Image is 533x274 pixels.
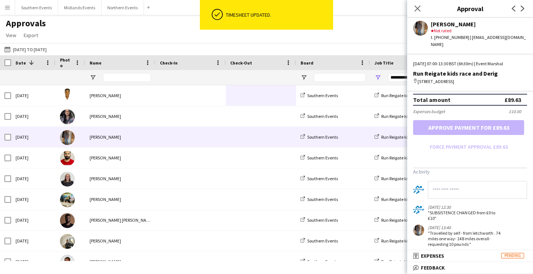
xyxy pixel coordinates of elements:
[381,197,440,202] span: Run Reigate kids race and Derig
[413,60,527,67] div: [DATE] 07:00-13:30 BST (6h30m) | Event Marshal
[60,172,75,186] img: Jessica Gates
[428,210,504,221] div: "SUBSISTENCE CHANGED from £0 to £10"
[428,230,504,247] div: "Travelled by self - from letchworth . 74 miles one way- 148 miles overall- requesting 10 pounds "
[301,93,338,98] a: Southern Events
[504,96,521,103] div: £89.63
[307,176,338,181] span: Southern Events
[85,168,155,189] div: [PERSON_NAME]
[307,259,338,264] span: Southern Events
[60,213,75,228] img: ALEX KISSI BEDIAKO
[509,109,527,114] div: £10.00
[85,251,155,272] div: [PERSON_NAME]
[11,189,56,209] div: [DATE]
[60,109,75,124] img: Preethi Varadharajan
[16,60,26,66] span: Date
[226,11,330,18] div: Timesheet updated.
[60,151,75,166] img: Saqlain Manzoor
[85,127,155,147] div: [PERSON_NAME]
[11,106,56,126] div: [DATE]
[24,32,38,39] span: Export
[413,78,527,85] div: [STREET_ADDRESS]
[375,259,440,264] a: Run Reigate kids race and Derig
[375,176,440,181] a: Run Reigate kids race and Derig
[3,45,48,54] button: [DATE] to [DATE]
[230,60,252,66] span: Check-Out
[307,217,338,223] span: Southern Events
[60,192,75,207] img: Ali Saroosh
[413,109,445,114] div: Expenses budget
[101,0,144,15] button: Northern Events
[413,168,527,175] h3: Activity
[3,30,19,40] a: View
[85,85,155,106] div: [PERSON_NAME]
[160,60,178,66] span: Check-In
[6,32,16,39] span: View
[381,134,440,140] span: Run Reigate kids race and Derig
[413,204,424,215] app-user-avatar: RunThrough Events
[11,251,56,272] div: [DATE]
[11,85,56,106] div: [DATE]
[375,238,440,244] a: Run Reigate kids race and Derig
[11,127,56,147] div: [DATE]
[381,176,440,181] span: Run Reigate kids race and Derig
[413,70,527,77] div: Run Reigate kids race and Derig
[428,225,504,230] div: [DATE] 13:40
[428,204,504,210] div: [DATE] 12:30
[421,264,445,271] span: Feedback
[375,155,440,161] a: Run Reigate kids race and Derig
[21,30,41,40] a: Export
[501,253,524,258] span: Pending
[60,130,75,145] img: Gopalachary Raghavachary
[103,73,151,82] input: Name Filter Input
[381,259,440,264] span: Run Reigate kids race and Derig
[301,74,307,81] button: Open Filter Menu
[85,231,155,251] div: [PERSON_NAME]
[90,60,101,66] span: Name
[431,21,527,27] div: [PERSON_NAME]
[381,238,440,244] span: Run Reigate kids race and Derig
[11,168,56,189] div: [DATE]
[421,252,444,259] span: Expenses
[413,225,424,236] app-user-avatar: Gopalachary Raghavachary
[301,60,314,66] span: Board
[431,27,527,34] div: Not rated
[307,155,338,161] span: Southern Events
[60,255,75,270] img: Ekow Tachie-Mensah
[307,93,338,98] span: Southern Events
[301,176,338,181] a: Southern Events
[301,197,338,202] a: Southern Events
[85,189,155,209] div: [PERSON_NAME]
[15,0,58,15] button: Southern Events
[381,93,440,98] span: Run Reigate kids race and Derig
[301,155,338,161] a: Southern Events
[58,0,101,15] button: Midlands Events
[11,148,56,168] div: [DATE]
[301,238,338,244] a: Southern Events
[375,74,381,81] button: Open Filter Menu
[307,134,338,140] span: Southern Events
[301,259,338,264] a: Southern Events
[307,197,338,202] span: Southern Events
[90,74,96,81] button: Open Filter Menu
[375,197,440,202] a: Run Reigate kids race and Derig
[11,210,56,230] div: [DATE]
[375,217,440,223] a: Run Reigate kids race and Derig
[60,89,75,103] img: Esther Kissi
[375,113,440,119] a: Run Reigate kids race and Derig
[381,113,440,119] span: Run Reigate kids race and Derig
[11,231,56,251] div: [DATE]
[85,106,155,126] div: [PERSON_NAME]
[307,238,338,244] span: Southern Events
[301,113,338,119] a: Southern Events
[381,217,440,223] span: Run Reigate kids race and Derig
[60,234,75,249] img: Annice Kemp
[375,93,440,98] a: Run Reigate kids race and Derig
[301,217,338,223] a: Southern Events
[85,210,155,230] div: [PERSON_NAME] [PERSON_NAME]
[407,4,533,13] h3: Approval
[413,96,450,103] div: Total amount
[381,155,440,161] span: Run Reigate kids race and Derig
[375,60,393,66] span: Job Title
[314,73,366,82] input: Board Filter Input
[307,113,338,119] span: Southern Events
